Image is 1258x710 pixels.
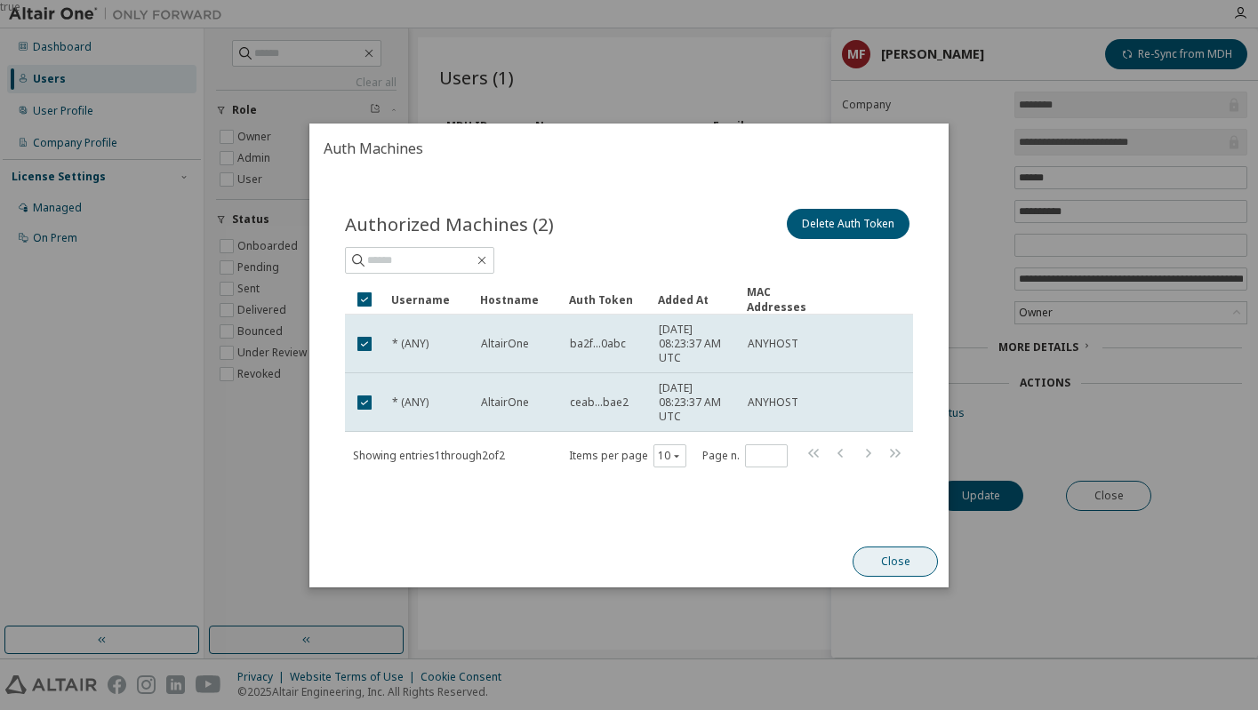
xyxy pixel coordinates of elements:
[787,209,909,239] button: Delete Auth Token
[345,211,554,236] span: Authorized Machines (2)
[353,447,505,462] span: Showing entries 1 through 2 of 2
[392,395,429,410] span: * (ANY)
[747,284,821,315] div: MAC Addresses
[748,337,798,351] span: ANYHOST
[748,395,798,410] span: ANYHOST
[853,546,938,577] button: Close
[659,381,732,424] span: [DATE] 08:23:37 AM UTC
[570,337,626,351] span: ba2f...0abc
[481,337,529,351] span: AltairOne
[392,337,429,351] span: * (ANY)
[658,448,682,462] button: 10
[391,285,466,314] div: Username
[702,443,788,467] span: Page n.
[658,285,733,314] div: Added At
[570,395,629,410] span: ceab...bae2
[309,124,949,173] h2: Auth Machines
[569,285,644,314] div: Auth Token
[569,443,686,467] span: Items per page
[659,323,732,365] span: [DATE] 08:23:37 AM UTC
[481,395,529,410] span: AltairOne
[480,285,555,314] div: Hostname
